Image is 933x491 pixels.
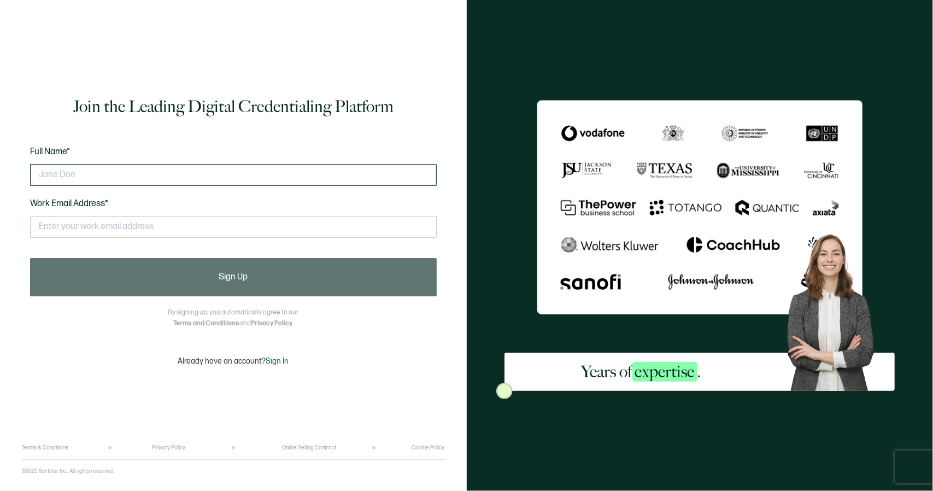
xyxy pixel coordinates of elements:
img: Sertifier Signup - Years of <span class="strong-h">expertise</span>. [537,100,862,314]
p: ©2025 Sertifier Inc.. All rights reserved. [22,468,115,475]
h2: Years of . [582,361,701,383]
h1: Join the Leading Digital Credentialing Platform [73,96,394,118]
img: Sertifier Signup - Years of <span class="strong-h">expertise</span>. Hero [778,226,895,391]
input: Jane Doe [30,164,437,186]
button: Sign Up [30,258,437,296]
span: Work Email Address* [30,198,108,209]
input: Enter your work email address [30,216,437,238]
span: Sign Up [219,273,248,282]
span: expertise [632,362,697,382]
img: Sertifier Signup [496,383,513,399]
a: Privacy Policy [251,319,292,328]
a: Cookie Policy [412,445,444,451]
a: Terms & Conditions [22,445,68,451]
p: By signing up, you automatically agree to our and . [168,307,298,329]
p: Already have an account? [178,356,289,366]
a: Online Selling Contract [282,445,336,451]
a: Privacy Policy [152,445,185,451]
span: Full Name* [30,147,70,157]
span: Sign In [266,356,289,366]
a: Terms and Conditions [173,319,239,328]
